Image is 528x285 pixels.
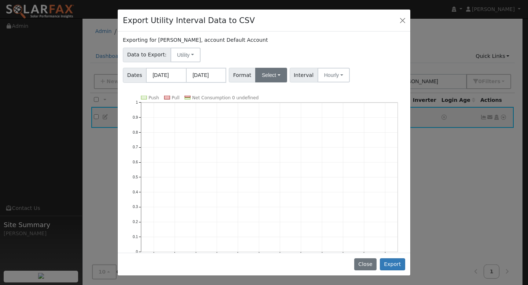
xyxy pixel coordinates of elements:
text: 0 [136,250,138,254]
text: 0.8 [133,130,138,134]
button: Export [380,258,405,271]
button: Close [397,15,408,25]
h4: Export Utility Interval Data to CSV [123,15,255,26]
label: Exporting for [PERSON_NAME], account Default Account [123,36,268,44]
text: 0.6 [133,160,138,164]
text: Push [148,95,159,100]
text: 0.2 [133,220,138,224]
text: 0.5 [133,175,138,179]
span: Dates [123,68,146,83]
span: Data to Export: [123,48,171,62]
button: Utility [170,48,201,62]
span: Format [229,68,256,82]
text: 0.7 [133,145,138,149]
text: 0.4 [133,190,138,194]
text: 0.1 [133,235,138,239]
text: Pull [172,95,179,100]
text: 1 [136,100,138,104]
button: Select [255,68,287,82]
button: Hourly [318,68,350,82]
span: Interval [290,68,318,82]
text: 0.9 [133,115,138,119]
button: Close [354,258,377,271]
text: Net Consumption 0 undefined [192,95,258,100]
text: 0.3 [133,205,138,209]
